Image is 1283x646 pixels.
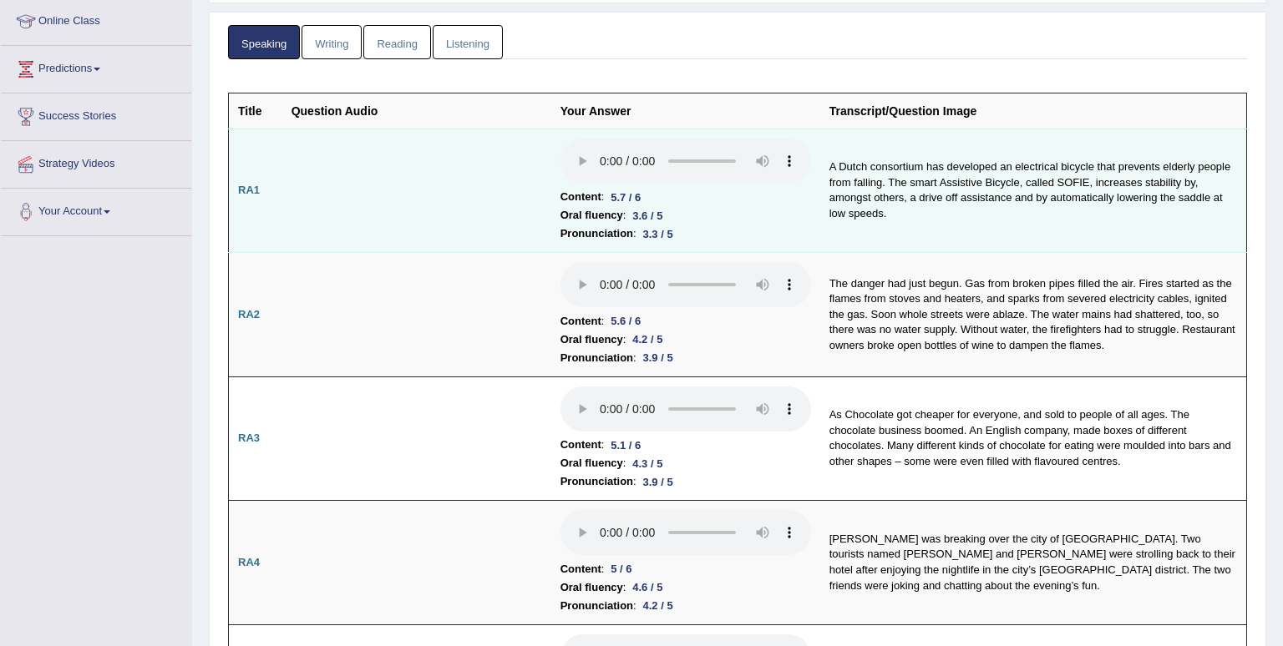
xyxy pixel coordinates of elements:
[636,597,680,614] div: 4.2 / 5
[636,225,680,243] div: 3.3 / 5
[560,225,811,243] li: :
[560,560,601,578] b: Content
[560,188,811,206] li: :
[626,455,669,472] div: 4.3 / 5
[560,454,811,472] li: :
[560,436,601,454] b: Content
[560,578,811,597] li: :
[238,432,260,444] b: RA3
[560,225,633,243] b: Pronunciation
[604,437,647,454] div: 5.1 / 6
[604,560,638,578] div: 5 / 6
[433,25,503,59] a: Listening
[560,597,633,615] b: Pronunciation
[636,473,680,491] div: 3.9 / 5
[238,556,260,568] b: RA4
[560,312,601,331] b: Content
[560,331,811,349] li: :
[1,93,191,135] a: Success Stories
[820,253,1247,377] td: The danger had just begun. Gas from broken pipes filled the air. Fires started as the flames from...
[560,436,811,454] li: :
[560,349,811,367] li: :
[820,93,1247,129] th: Transcript/Question Image
[229,93,282,129] th: Title
[228,25,300,59] a: Speaking
[560,188,601,206] b: Content
[626,207,669,225] div: 3.6 / 5
[820,376,1247,501] td: As Chocolate got cheaper for everyone, and sold to people of all ages. The chocolate business boo...
[551,93,820,129] th: Your Answer
[302,25,362,59] a: Writing
[636,349,680,366] div: 3.9 / 5
[604,189,647,206] div: 5.7 / 6
[560,597,811,615] li: :
[560,454,623,472] b: Oral fluency
[238,308,260,320] b: RA2
[1,46,191,88] a: Predictions
[560,560,811,578] li: :
[560,349,633,367] b: Pronunciation
[560,206,811,225] li: :
[820,501,1247,625] td: [PERSON_NAME] was breaking over the city of [GEOGRAPHIC_DATA]. Two tourists named [PERSON_NAME] a...
[560,206,623,225] b: Oral fluency
[626,331,669,348] div: 4.2 / 5
[282,93,551,129] th: Question Audio
[238,184,260,196] b: RA1
[363,25,430,59] a: Reading
[560,472,811,491] li: :
[560,472,633,491] b: Pronunciation
[560,312,811,331] li: :
[820,129,1247,253] td: A Dutch consortium has developed an electrical bicycle that prevents elderly people from falling....
[1,141,191,183] a: Strategy Videos
[626,578,669,596] div: 4.6 / 5
[560,331,623,349] b: Oral fluency
[1,189,191,230] a: Your Account
[604,312,647,330] div: 5.6 / 6
[560,578,623,597] b: Oral fluency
